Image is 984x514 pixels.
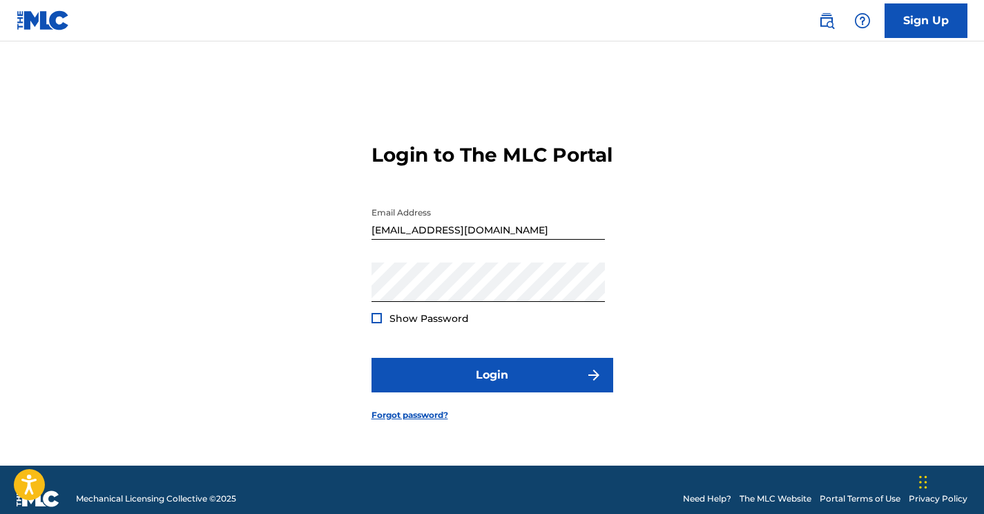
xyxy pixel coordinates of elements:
iframe: Chat Widget [915,448,984,514]
div: Drag [919,461,927,503]
a: Sign Up [885,3,967,38]
a: Public Search [813,7,840,35]
span: Show Password [389,312,469,325]
img: f7272a7cc735f4ea7f67.svg [586,367,602,383]
div: Help [849,7,876,35]
img: search [818,12,835,29]
h3: Login to The MLC Portal [372,143,612,167]
a: Portal Terms of Use [820,493,900,505]
a: Privacy Policy [909,493,967,505]
img: MLC Logo [17,10,70,30]
a: The MLC Website [740,493,811,505]
span: Mechanical Licensing Collective © 2025 [76,493,236,505]
a: Forgot password? [372,409,448,421]
button: Login [372,358,613,392]
img: logo [17,491,59,507]
img: help [854,12,871,29]
a: Need Help? [683,493,731,505]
